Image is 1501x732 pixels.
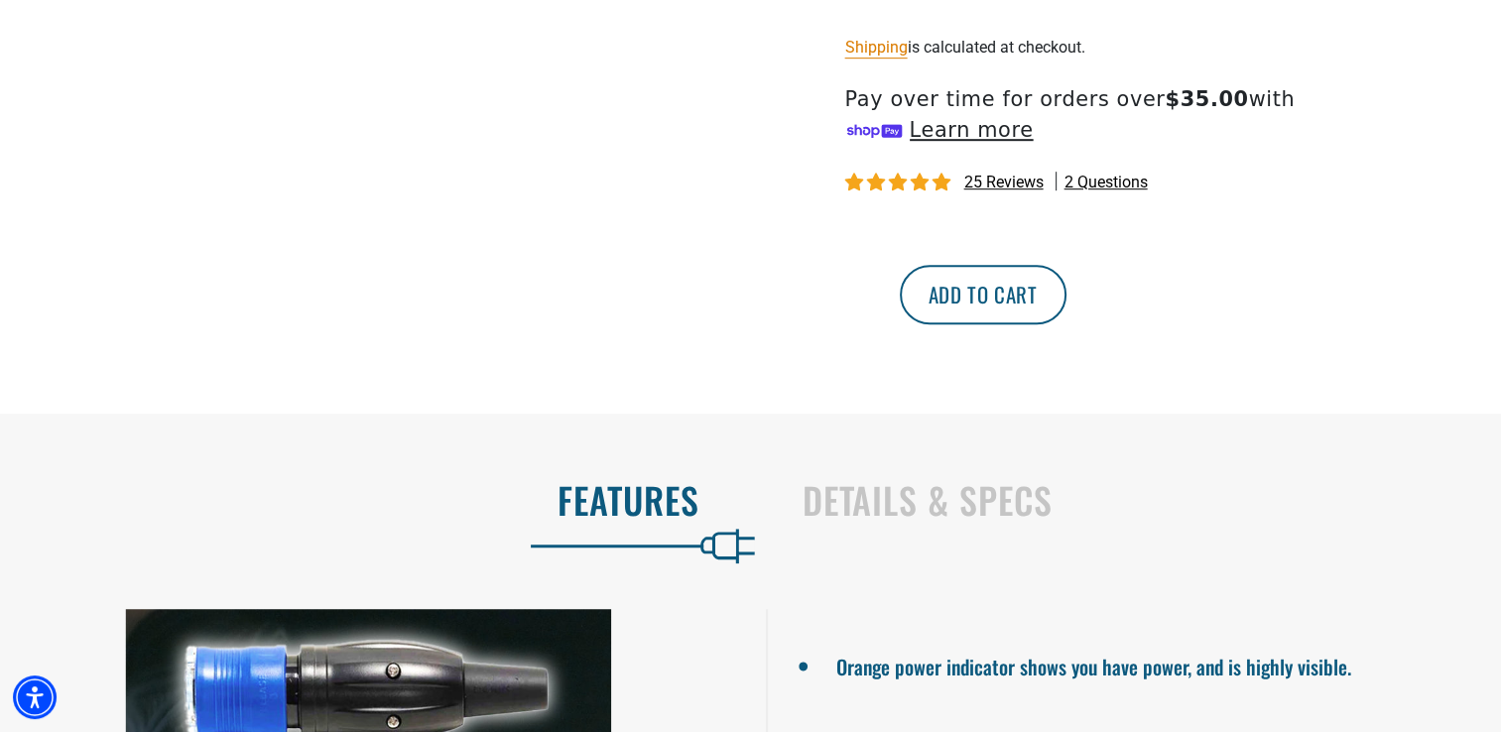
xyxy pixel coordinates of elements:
span: 25 reviews [964,173,1044,191]
button: Add to cart [900,265,1066,324]
span: 4.84 stars [845,174,954,192]
span: 2 questions [1064,172,1148,193]
h2: Features [42,479,699,521]
h2: Details & Specs [803,479,1460,521]
a: Shipping [845,38,908,57]
div: is calculated at checkout. [845,34,1331,61]
li: Orange power indicator shows you have power, and is highly visible. [835,647,1433,682]
div: Accessibility Menu [13,675,57,719]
